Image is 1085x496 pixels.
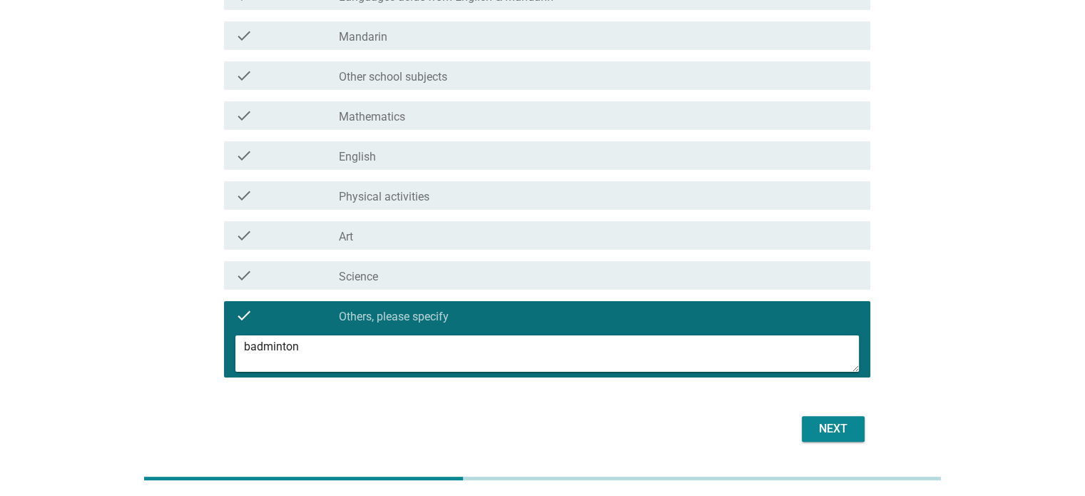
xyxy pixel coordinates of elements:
[339,310,449,324] label: Others, please specify
[339,150,376,164] label: English
[235,147,253,164] i: check
[339,190,429,204] label: Physical activities
[235,67,253,84] i: check
[235,27,253,44] i: check
[235,307,253,324] i: check
[235,107,253,124] i: check
[235,187,253,204] i: check
[339,70,447,84] label: Other school subjects
[802,416,865,442] button: Next
[235,227,253,244] i: check
[339,270,378,284] label: Science
[339,230,353,244] label: Art
[235,267,253,284] i: check
[339,110,405,124] label: Mathematics
[813,420,853,437] div: Next
[339,30,387,44] label: Mandarin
